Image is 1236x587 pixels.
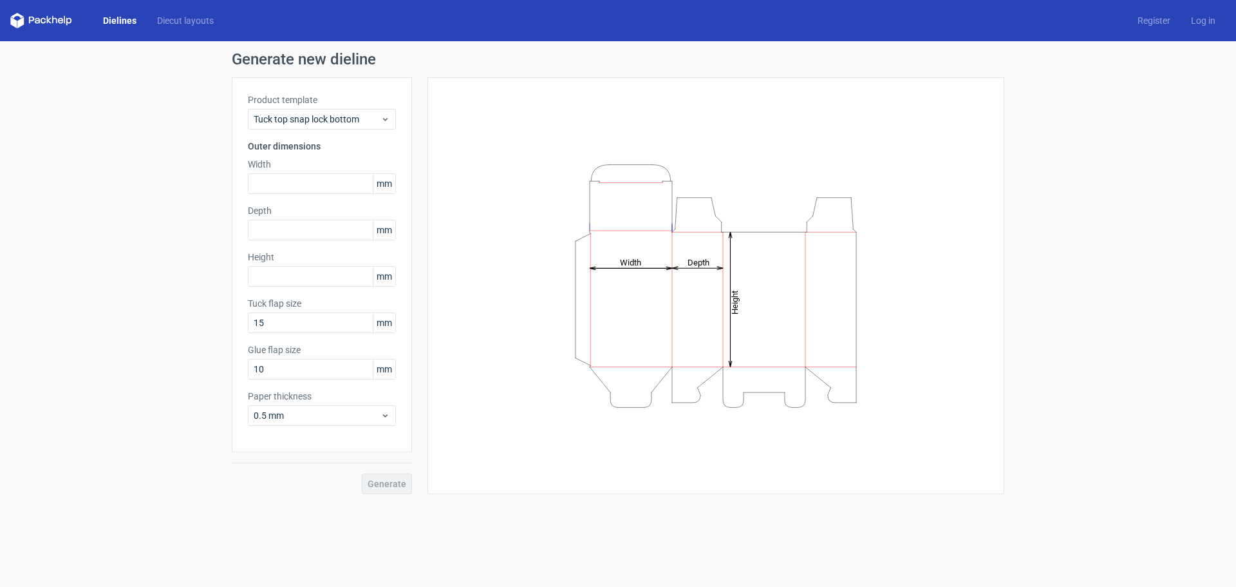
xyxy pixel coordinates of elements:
label: Width [248,158,396,171]
h3: Outer dimensions [248,140,396,153]
a: Dielines [93,14,147,27]
span: mm [373,313,395,332]
tspan: Width [620,257,641,267]
tspan: Height [730,290,740,314]
a: Diecut layouts [147,14,224,27]
tspan: Depth [688,257,709,267]
span: Tuck top snap lock bottom [254,113,380,126]
label: Paper thickness [248,390,396,403]
label: Depth [248,204,396,217]
span: 0.5 mm [254,409,380,422]
h1: Generate new dieline [232,52,1004,67]
a: Register [1127,14,1181,27]
span: mm [373,360,395,379]
span: mm [373,220,395,240]
label: Height [248,251,396,264]
label: Tuck flap size [248,297,396,310]
label: Product template [248,93,396,106]
span: mm [373,174,395,193]
span: mm [373,267,395,286]
label: Glue flap size [248,343,396,356]
a: Log in [1181,14,1226,27]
